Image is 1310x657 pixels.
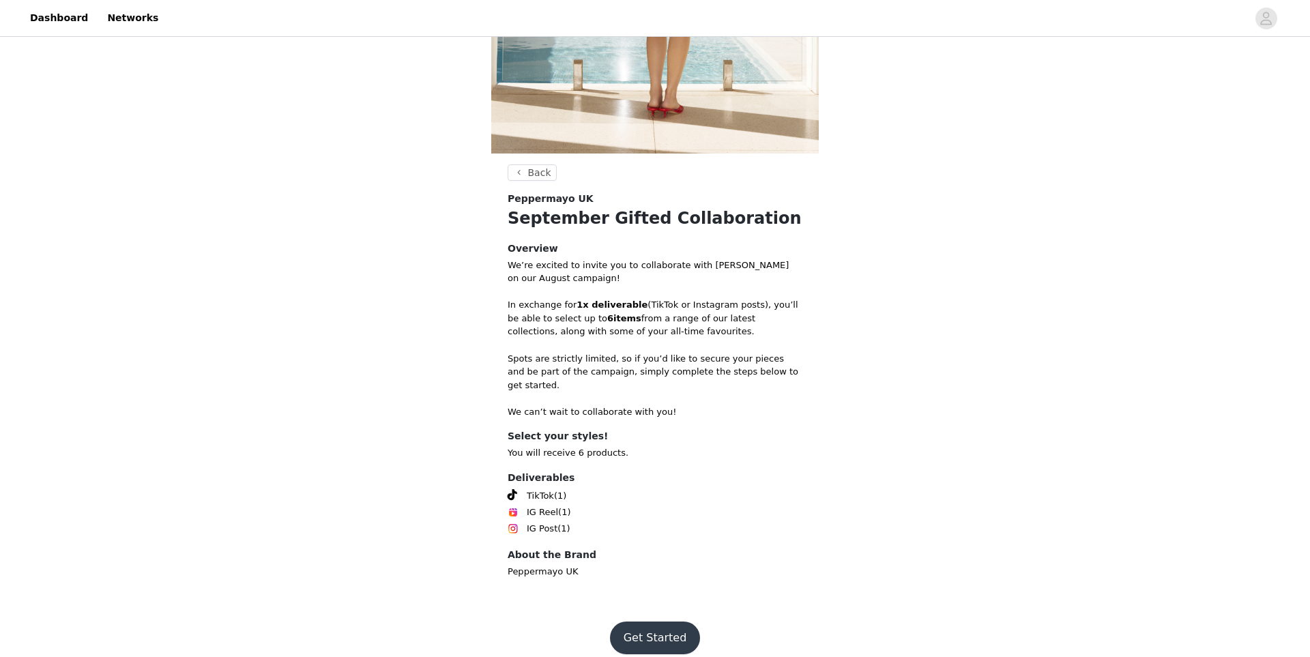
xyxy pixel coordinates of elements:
strong: items [613,313,641,323]
h4: Select your styles! [508,429,802,443]
span: IG Reel [527,506,558,519]
a: Dashboard [22,3,96,33]
h4: About the Brand [508,548,802,562]
p: We’re excited to invite you to collaborate with [PERSON_NAME] on our August campaign! [508,259,802,285]
span: IG Post [527,522,557,536]
h4: Overview [508,242,802,256]
img: Instagram Reels Icon [508,507,519,518]
img: Instagram Icon [508,523,519,534]
span: (1) [554,489,566,503]
span: TikTok [527,489,554,503]
p: You will receive 6 products. [508,446,802,460]
p: We can’t wait to collaborate with you! [508,405,802,419]
h4: Deliverables [508,471,802,485]
span: (1) [558,506,570,519]
span: Peppermayo UK [508,192,594,206]
button: Get Started [610,622,701,654]
p: Spots are strictly limited, so if you’d like to secure your pieces and be part of the campaign, s... [508,352,802,392]
strong: 6 [607,313,613,323]
button: Back [508,164,557,181]
p: In exchange for (TikTok or Instagram posts), you’ll be able to select up to from a range of our l... [508,298,802,338]
span: (1) [557,522,570,536]
strong: 1x deliverable [577,300,647,310]
a: Networks [99,3,166,33]
h1: September Gifted Collaboration [508,206,802,231]
p: Peppermayo UK [508,565,802,579]
div: avatar [1260,8,1272,29]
